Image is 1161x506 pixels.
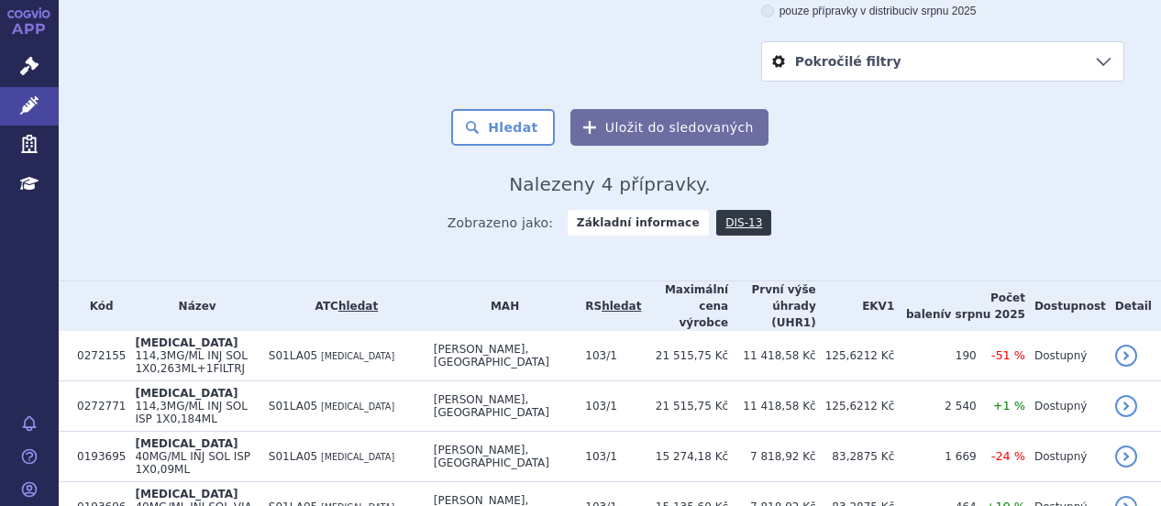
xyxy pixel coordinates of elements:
[269,450,317,463] span: S01LA05
[126,281,259,331] th: Název
[761,4,1124,18] label: pouze přípravky v distribuci
[260,281,425,331] th: ATC
[716,210,771,236] a: DIS-13
[816,331,895,381] td: 125,6212 Kč
[321,452,394,462] span: [MEDICAL_DATA]
[135,349,248,375] span: 114,3MG/ML INJ SOL 1X0,263ML+1FILTRJ
[894,281,1025,331] th: Počet balení
[68,432,126,482] td: 0193695
[425,432,576,482] td: [PERSON_NAME], [GEOGRAPHIC_DATA]
[425,331,576,381] td: [PERSON_NAME], [GEOGRAPHIC_DATA]
[135,437,238,450] span: [MEDICAL_DATA]
[1106,281,1161,331] th: Detail
[641,281,728,331] th: Maximální cena výrobce
[1025,381,1106,432] td: Dostupný
[816,281,895,331] th: EKV1
[585,450,617,463] span: 103/1
[1115,395,1137,417] a: detail
[641,432,728,482] td: 15 274,18 Kč
[641,381,728,432] td: 21 515,75 Kč
[991,348,1025,362] span: -51 %
[1025,281,1106,331] th: Dostupnost
[728,432,816,482] td: 7 818,92 Kč
[68,331,126,381] td: 0272155
[728,331,816,381] td: 11 418,58 Kč
[1025,331,1106,381] td: Dostupný
[602,300,641,313] a: hledat
[68,381,126,432] td: 0272771
[135,387,238,400] span: [MEDICAL_DATA]
[570,109,768,146] button: Uložit do sledovaných
[1115,345,1137,367] a: detail
[135,336,238,349] span: [MEDICAL_DATA]
[945,308,1025,321] span: v srpnu 2025
[816,381,895,432] td: 125,6212 Kč
[894,381,976,432] td: 2 540
[576,281,641,331] th: RS
[585,400,617,412] span: 103/1
[135,488,238,500] span: [MEDICAL_DATA]
[269,400,317,412] span: S01LA05
[425,381,576,432] td: [PERSON_NAME], [GEOGRAPHIC_DATA]
[991,449,1025,463] span: -24 %
[993,399,1025,412] span: +1 %
[509,173,711,195] span: Nalezeny 4 přípravky.
[816,432,895,482] td: 83,2875 Kč
[728,381,816,432] td: 11 418,58 Kč
[321,401,394,412] span: [MEDICAL_DATA]
[641,331,728,381] td: 21 515,75 Kč
[1025,432,1106,482] td: Dostupný
[451,109,555,146] button: Hledat
[68,281,126,331] th: Kód
[912,5,976,17] span: v srpnu 2025
[269,349,317,362] span: S01LA05
[894,432,976,482] td: 1 669
[425,281,576,331] th: MAH
[728,281,816,331] th: První výše úhrady (UHR1)
[321,351,394,361] span: [MEDICAL_DATA]
[448,210,554,236] span: Zobrazeno jako:
[1115,445,1137,467] a: detail
[585,349,617,362] span: 103/1
[762,42,1123,81] a: Pokročilé filtry
[338,300,378,313] a: hledat
[568,210,709,236] strong: Základní informace
[894,331,976,381] td: 190
[135,450,250,476] span: 40MG/ML INJ SOL ISP 1X0,09ML
[135,400,248,425] span: 114,3MG/ML INJ SOL ISP 1X0,184ML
